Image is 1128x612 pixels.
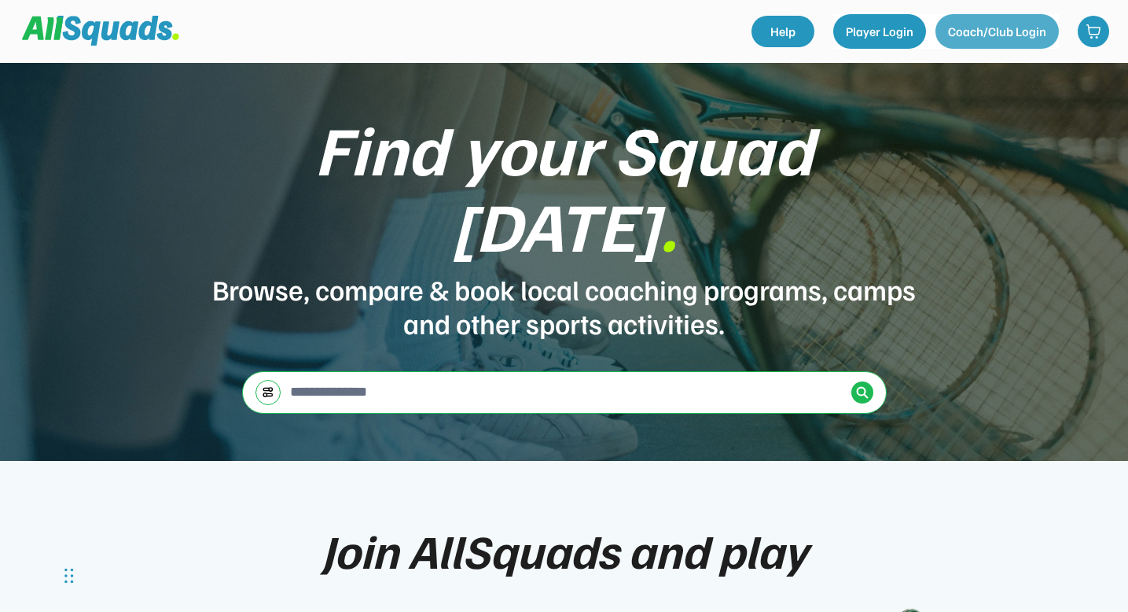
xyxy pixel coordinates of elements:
font: . [660,181,677,267]
div: Browse, compare & book local coaching programs, camps and other sports activities. [211,272,918,340]
button: Player Login [833,14,926,49]
img: shopping-cart-01%20%281%29.svg [1086,24,1101,39]
button: Coach/Club Login [935,14,1059,49]
div: Join AllSquads and play [321,524,807,576]
div: Find your Squad [DATE] [211,110,918,263]
img: Squad%20Logo.svg [22,16,179,46]
a: Help [751,16,814,47]
img: Icon%20%2838%29.svg [856,386,869,399]
img: settings-03.svg [262,386,274,398]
